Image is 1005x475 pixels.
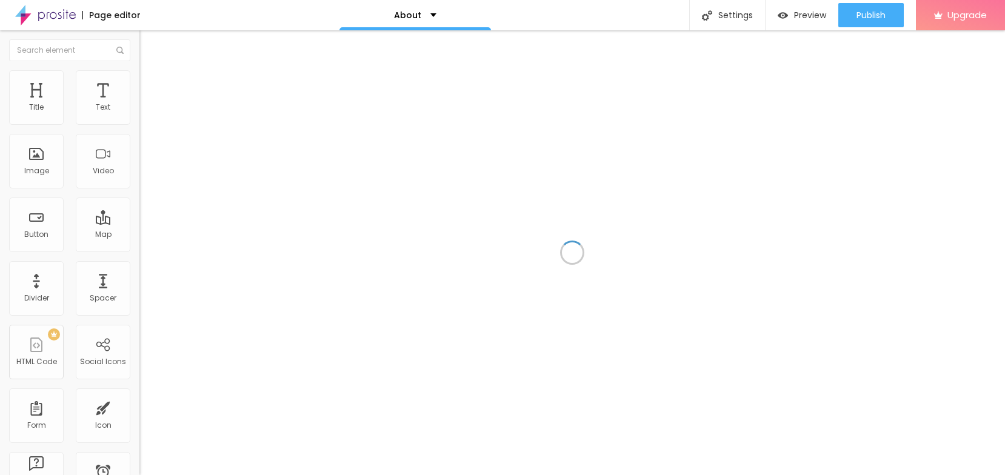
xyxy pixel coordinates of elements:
img: view-1.svg [778,10,788,21]
div: Divider [24,294,49,302]
span: Upgrade [947,10,987,20]
div: Icon [95,421,112,430]
div: Page editor [82,11,141,19]
div: Form [27,421,46,430]
div: Map [95,230,112,239]
img: Icone [116,47,124,54]
span: Preview [794,10,826,20]
span: Publish [856,10,886,20]
div: Text [96,103,110,111]
img: Icone [702,10,712,21]
div: Title [29,103,44,111]
div: Spacer [90,294,116,302]
div: Image [24,167,49,175]
div: Social Icons [80,357,126,366]
button: Preview [766,3,838,27]
input: Search element [9,39,130,61]
button: Publish [838,3,904,27]
div: Video [93,167,114,175]
p: About [394,11,421,19]
div: Button [24,230,48,239]
div: HTML Code [16,357,57,366]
